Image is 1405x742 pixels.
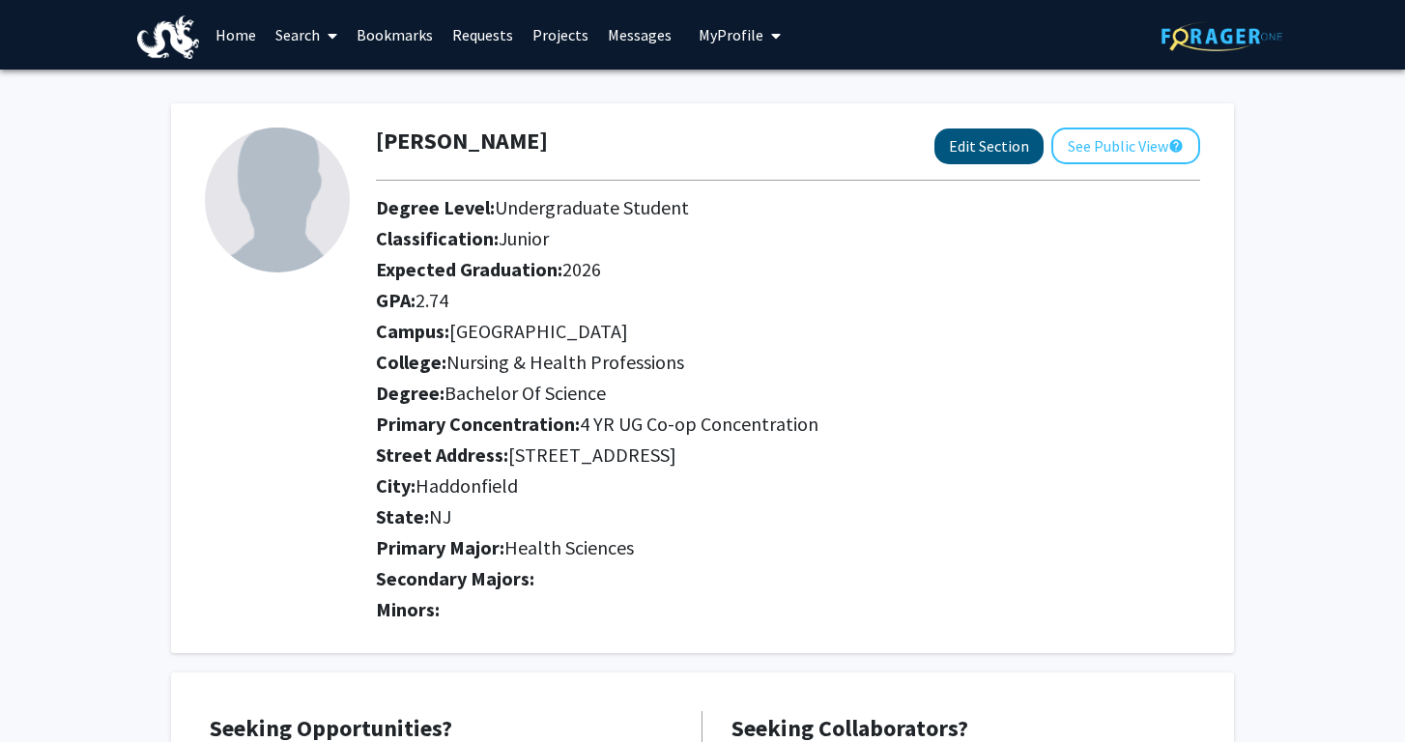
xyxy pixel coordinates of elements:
[14,655,82,728] iframe: Chat
[376,567,1200,590] h2: Secondary Majors:
[376,505,1200,528] h2: State:
[598,1,681,69] a: Messages
[206,1,266,69] a: Home
[376,289,1200,312] h2: GPA:
[376,227,1200,250] h2: Classification:
[499,226,549,250] span: Junior
[376,536,1200,559] h2: Primary Major:
[429,504,451,528] span: NJ
[443,1,523,69] a: Requests
[347,1,443,69] a: Bookmarks
[376,474,1200,498] h2: City:
[376,196,1200,219] h2: Degree Level:
[504,535,634,559] span: Health Sciences
[205,128,350,272] img: Profile Picture
[416,288,448,312] span: 2.74
[416,473,518,498] span: Haddonfield
[446,350,684,374] span: Nursing & Health Professions
[444,381,606,405] span: Bachelor Of Science
[1051,128,1200,164] button: See Public View
[376,258,1200,281] h2: Expected Graduation:
[934,128,1044,164] button: Edit Section
[376,382,1200,405] h2: Degree:
[449,319,628,343] span: [GEOGRAPHIC_DATA]
[580,412,818,436] span: 4 YR UG Co-op Concentration
[266,1,347,69] a: Search
[376,351,1200,374] h2: College:
[1161,21,1282,51] img: ForagerOne Logo
[523,1,598,69] a: Projects
[1168,134,1184,157] mat-icon: help
[376,320,1200,343] h2: Campus:
[508,442,676,467] span: [STREET_ADDRESS]
[137,15,199,59] img: Drexel University Logo
[562,257,601,281] span: 2026
[495,195,689,219] span: Undergraduate Student
[699,25,763,44] span: My Profile
[376,413,1200,436] h2: Primary Concentration:
[376,128,548,156] h1: [PERSON_NAME]
[376,443,1200,467] h2: Street Address:
[376,598,1200,621] h2: Minors:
